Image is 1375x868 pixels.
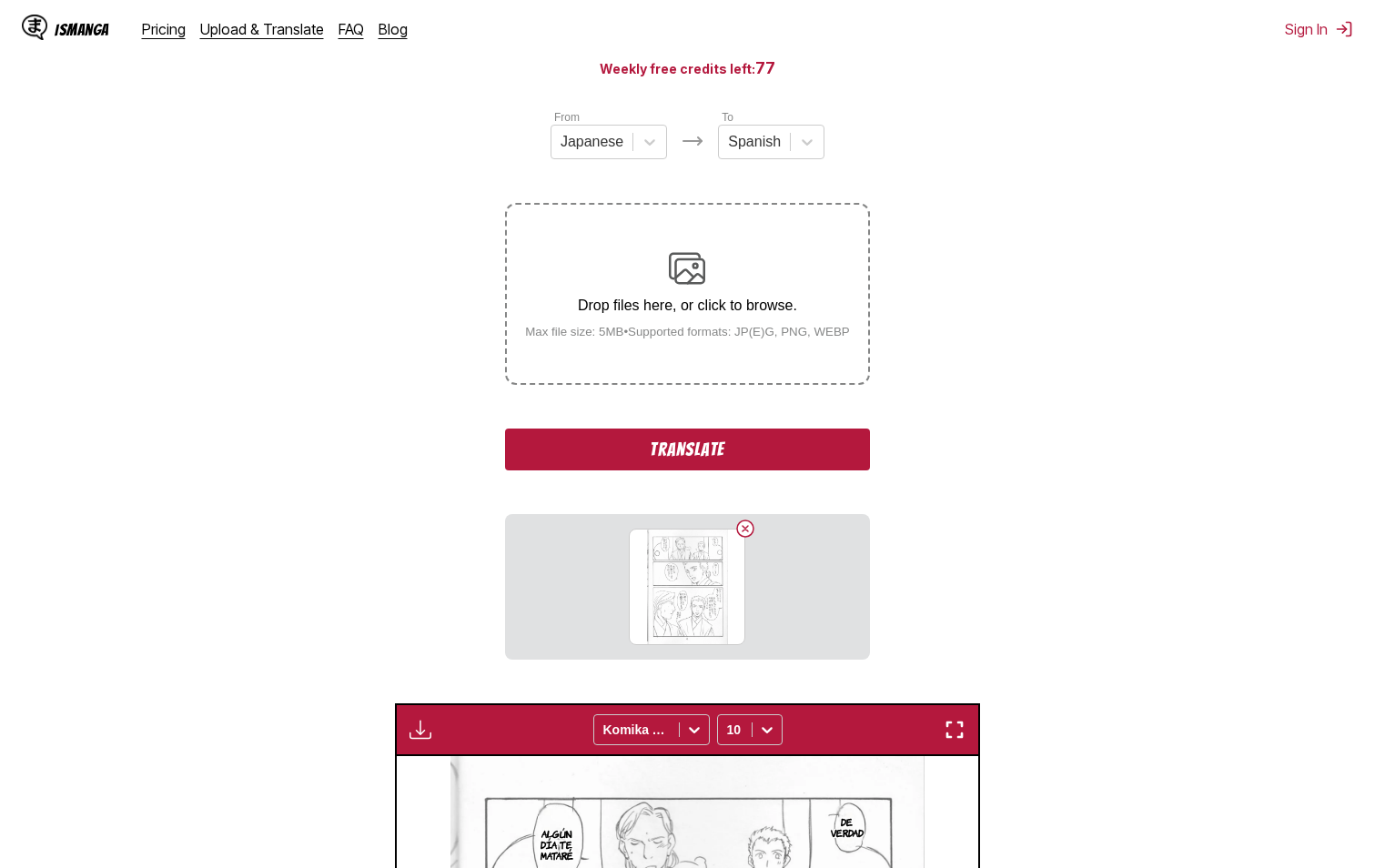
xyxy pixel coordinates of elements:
[722,111,733,124] label: To
[379,20,408,38] a: Blog
[827,812,867,842] p: De verdad
[22,15,142,44] a: IsManga LogoIsManga
[682,130,703,152] img: Languages icon
[537,824,577,864] p: Algún día te mataré
[339,20,364,38] a: FAQ
[944,719,966,741] img: Enter fullscreen
[1285,20,1353,38] button: Sign In
[142,20,186,38] a: Pricing
[55,21,109,38] div: IsManga
[734,518,756,540] button: Delete image
[409,719,431,741] img: Download translated images
[505,429,869,470] button: Translate
[1335,20,1353,38] img: Sign out
[200,20,324,38] a: Upload & Translate
[511,325,864,338] small: Max file size: 5MB • Supported formats: JP(E)G, PNG, WEBP
[44,56,1331,79] h3: Weekly free credits left:
[554,111,580,124] label: From
[22,15,47,40] img: IsManga Logo
[755,58,775,77] span: 77
[511,298,864,314] p: Drop files here, or click to browse.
